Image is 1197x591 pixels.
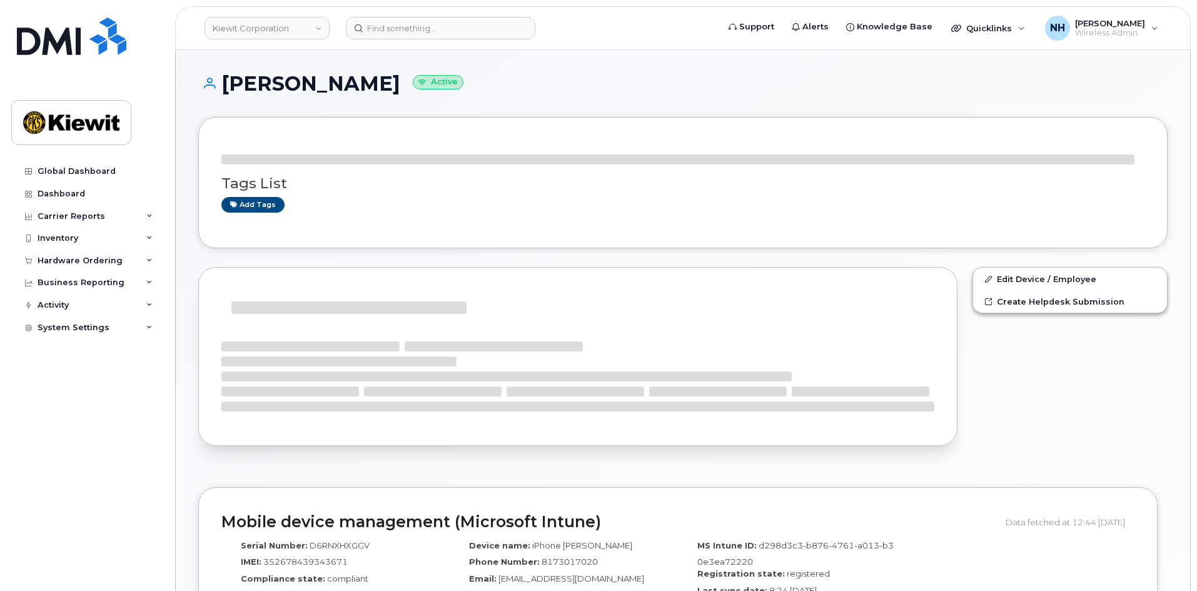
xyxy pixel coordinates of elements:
[697,568,785,580] label: Registration state:
[973,268,1167,290] a: Edit Device / Employee
[241,556,261,568] label: IMEI:
[697,540,894,567] span: d298d3c3-b876-4761-a013-b30e3ea72220
[310,540,370,550] span: D6RNXHXGGV
[263,557,348,567] span: 352678439343671
[973,290,1167,313] a: Create Helpdesk Submission
[697,540,757,552] label: MS Intune ID:
[221,176,1144,191] h3: Tags List
[413,75,463,89] small: Active
[532,540,632,550] span: iPhone [PERSON_NAME]
[241,573,325,585] label: Compliance state:
[241,540,308,552] label: Serial Number:
[1006,510,1134,534] div: Data fetched at 12:44 [DATE]
[498,573,644,583] span: [EMAIL_ADDRESS][DOMAIN_NAME]
[327,573,368,583] span: compliant
[221,197,285,213] a: Add tags
[542,557,598,567] span: 8173017020
[787,568,830,578] span: registered
[469,540,530,552] label: Device name:
[221,513,996,531] h2: Mobile device management (Microsoft Intune)
[469,556,540,568] label: Phone Number:
[469,573,497,585] label: Email:
[198,73,1168,94] h1: [PERSON_NAME]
